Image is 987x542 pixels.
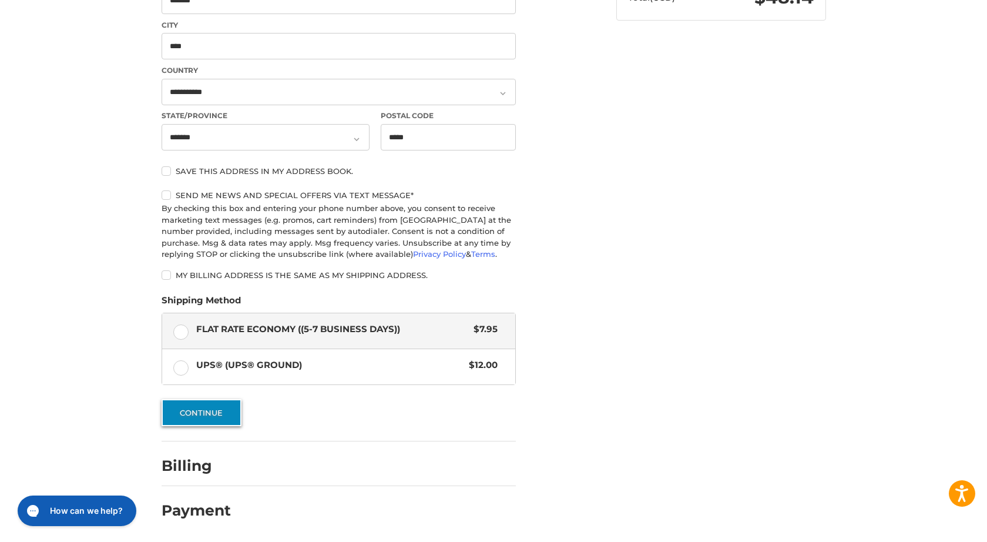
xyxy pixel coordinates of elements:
[196,323,468,336] span: Flat Rate Economy ((5-7 Business Days))
[468,323,498,336] span: $7.95
[162,65,516,76] label: Country
[12,491,140,530] iframe: Gorgias live chat messenger
[162,166,516,176] label: Save this address in my address book.
[162,294,241,313] legend: Shipping Method
[162,399,241,426] button: Continue
[471,249,495,259] a: Terms
[162,20,516,31] label: City
[162,270,516,280] label: My billing address is the same as my shipping address.
[162,501,231,520] h2: Payment
[162,203,516,260] div: By checking this box and entering your phone number above, you consent to receive marketing text ...
[162,190,516,200] label: Send me news and special offers via text message*
[381,111,516,121] label: Postal Code
[162,457,230,475] h2: Billing
[464,359,498,372] span: $12.00
[196,359,464,372] span: UPS® (UPS® Ground)
[162,111,370,121] label: State/Province
[413,249,466,259] a: Privacy Policy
